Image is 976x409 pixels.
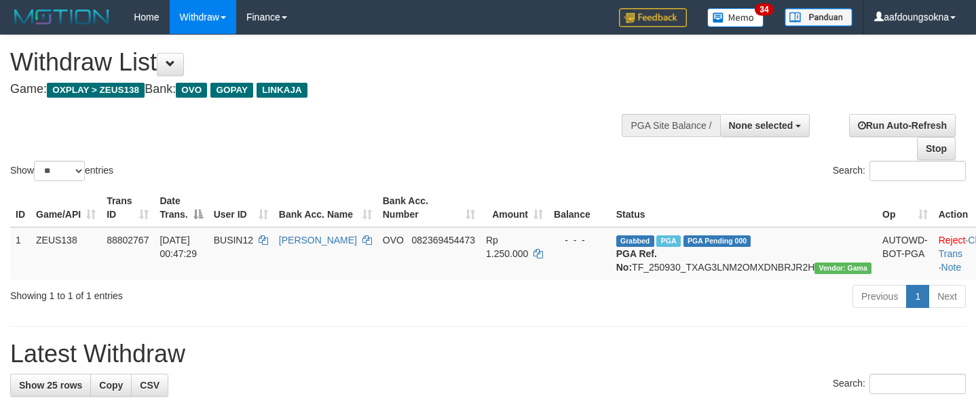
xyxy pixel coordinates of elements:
span: Show 25 rows [19,380,82,391]
a: 1 [906,285,929,308]
span: Copy 082369454473 to clipboard [412,235,475,246]
h4: Game: Bank: [10,83,637,96]
span: OXPLAY > ZEUS138 [47,83,145,98]
label: Search: [833,161,966,181]
td: 1 [10,227,31,279]
span: Grabbed [616,235,654,247]
th: Op: activate to sort column ascending [877,189,933,227]
a: Note [941,262,962,273]
span: BUSIN12 [214,235,253,246]
img: Button%20Memo.svg [707,8,764,27]
a: Run Auto-Refresh [849,114,956,137]
span: Rp 1.250.000 [486,235,528,259]
th: Trans ID: activate to sort column ascending [101,189,154,227]
a: Stop [917,137,956,160]
span: Copy [99,380,123,391]
label: Search: [833,374,966,394]
img: panduan.png [785,8,852,26]
span: CSV [140,380,159,391]
span: GOPAY [210,83,253,98]
select: Showentries [34,161,85,181]
span: OVO [383,235,404,246]
input: Search: [869,374,966,394]
span: PGA Pending [683,235,751,247]
th: User ID: activate to sort column ascending [208,189,274,227]
a: CSV [131,374,168,397]
td: AUTOWD-BOT-PGA [877,227,933,279]
div: Showing 1 to 1 of 1 entries [10,284,396,303]
th: Date Trans.: activate to sort column descending [154,189,208,227]
span: [DATE] 00:47:29 [159,235,197,259]
img: MOTION_logo.png [10,7,113,27]
span: 34 [755,3,773,16]
a: Next [928,285,966,308]
span: Marked by aafsreyleap [656,235,680,247]
a: [PERSON_NAME] [279,235,357,246]
h1: Withdraw List [10,49,637,76]
a: Show 25 rows [10,374,91,397]
span: LINKAJA [257,83,307,98]
b: PGA Ref. No: [616,248,657,273]
th: Game/API: activate to sort column ascending [31,189,101,227]
th: ID [10,189,31,227]
td: TF_250930_TXAG3LNM2OMXDNBRJR2H [611,227,877,279]
input: Search: [869,161,966,181]
div: - - - [554,233,605,247]
h1: Latest Withdraw [10,340,966,368]
span: 88802767 [107,235,149,246]
span: None selected [729,120,793,131]
td: ZEUS138 [31,227,101,279]
span: Vendor URL: https://trx31.1velocity.biz [814,262,871,274]
th: Status [611,189,877,227]
img: Feedback.jpg [619,8,687,27]
th: Balance [548,189,611,227]
a: Copy [90,374,132,397]
a: Reject [939,235,966,246]
th: Amount: activate to sort column ascending [481,189,548,227]
a: Previous [852,285,907,308]
th: Bank Acc. Name: activate to sort column ascending [274,189,377,227]
button: None selected [720,114,810,137]
label: Show entries [10,161,113,181]
div: PGA Site Balance / [622,114,719,137]
th: Bank Acc. Number: activate to sort column ascending [377,189,481,227]
span: OVO [176,83,207,98]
